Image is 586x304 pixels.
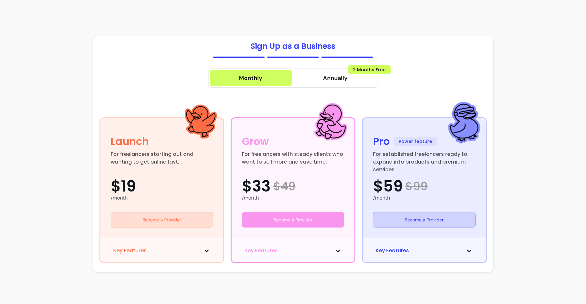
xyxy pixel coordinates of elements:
[239,74,262,83] div: Monthly
[242,150,344,166] div: For freelancers with steady clients who want to sell more and save time.
[394,137,437,146] span: Power feature
[111,194,213,202] div: /month
[373,150,475,166] div: For established freelancers ready to expand into products and premium services.
[376,247,473,255] button: Key Features
[373,134,390,149] div: Pro
[244,247,278,255] span: Key Features
[111,179,136,194] span: $19
[251,41,335,51] h1: Sign Up as a Business
[242,194,344,202] div: /month
[373,194,475,202] div: /month
[113,247,210,255] button: Key Features
[373,212,475,228] a: Become a Provider
[113,247,147,255] span: Key Features
[111,134,149,149] div: Launch
[323,74,348,83] span: Annually
[242,179,271,194] span: $33
[111,212,213,228] a: Become a Provider
[376,247,409,255] span: Key Features
[111,150,213,166] div: For freelancers starting out and wanting to get online fast.
[348,65,391,74] span: 2 Months Free
[273,180,295,193] span: $ 49
[242,212,344,228] a: Become a Provider
[405,180,428,193] span: $ 99
[373,179,403,194] span: $59
[242,134,269,149] div: Grow
[244,247,342,255] button: Key Features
